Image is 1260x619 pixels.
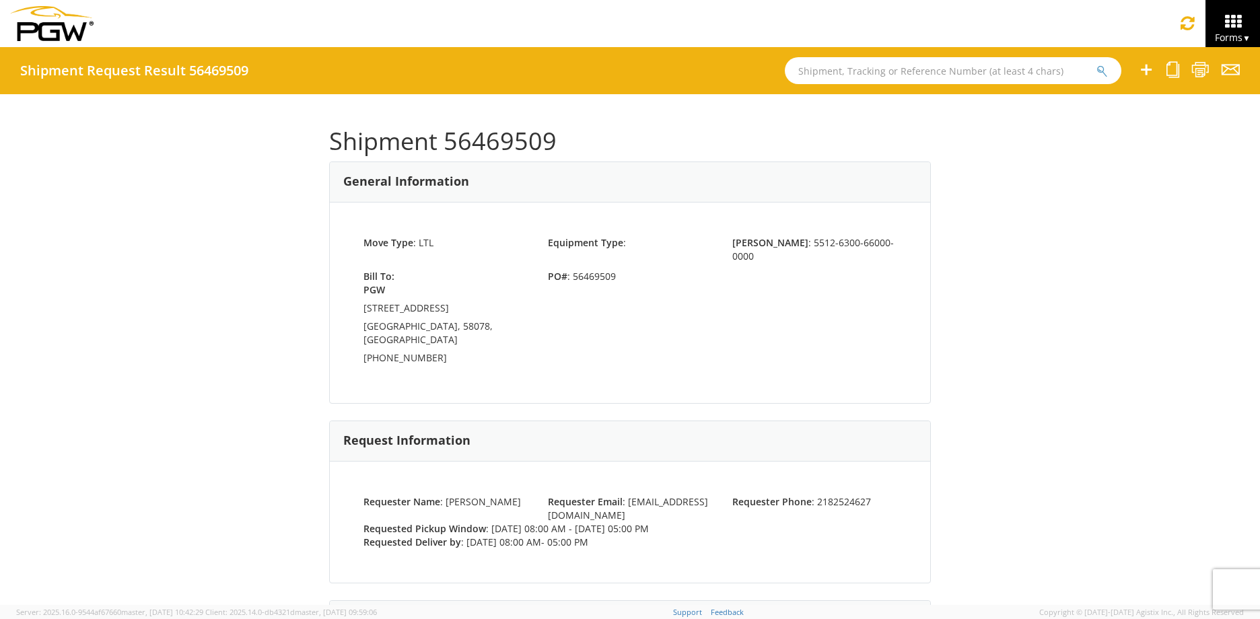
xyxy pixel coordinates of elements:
span: ▼ [1242,32,1251,44]
span: Forms [1215,31,1251,44]
span: : 2182524627 [732,495,871,508]
span: : [EMAIL_ADDRESS][DOMAIN_NAME] [548,495,708,521]
span: master, [DATE] 09:59:06 [295,607,377,617]
strong: Requester Name [363,495,440,508]
h3: General Information [343,175,469,188]
strong: Requested Pickup Window [363,522,486,535]
input: Shipment, Tracking or Reference Number (at least 4 chars) [785,57,1121,84]
span: : 5512-6300-66000-0000 [732,236,894,262]
a: Support [673,607,702,617]
td: [GEOGRAPHIC_DATA], 58078, [GEOGRAPHIC_DATA] [363,320,528,351]
h3: Request Information [343,434,470,447]
strong: Requester Phone [732,495,812,508]
strong: Equipment Type [548,236,623,249]
h4: Shipment Request Result 56469509 [20,63,248,78]
strong: Requester Email [548,495,623,508]
h1: Shipment 56469509 [329,128,931,155]
strong: Requested Deliver by [363,536,461,548]
span: Client: 2025.14.0-db4321d [205,607,377,617]
strong: [PERSON_NAME] [732,236,808,249]
span: - 05:00 PM [541,536,588,548]
img: pgw-form-logo-1aaa8060b1cc70fad034.png [10,6,94,41]
strong: PGW [363,283,385,296]
td: [STREET_ADDRESS] [363,301,528,320]
span: master, [DATE] 10:42:29 [121,607,203,617]
a: Feedback [711,607,744,617]
strong: Move Type [363,236,413,249]
span: Server: 2025.16.0-9544af67660 [16,607,203,617]
td: [PHONE_NUMBER] [363,351,528,369]
span: : [PERSON_NAME] [363,495,521,508]
span: : [548,236,626,249]
span: Copyright © [DATE]-[DATE] Agistix Inc., All Rights Reserved [1039,607,1244,618]
strong: Bill To: [363,270,394,283]
span: : LTL [363,236,433,249]
span: : [DATE] 08:00 AM [363,536,588,548]
strong: PO# [548,270,567,283]
span: : [DATE] 08:00 AM - [DATE] 05:00 PM [363,522,649,535]
span: : 56469509 [538,270,722,283]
